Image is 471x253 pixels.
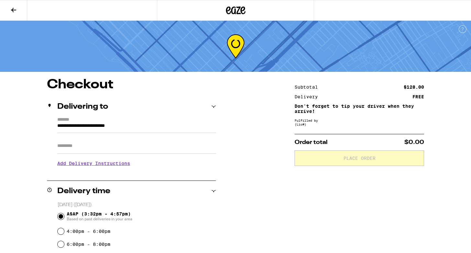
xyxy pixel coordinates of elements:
[295,94,322,99] div: Delivery
[295,139,328,145] span: Order total
[58,202,216,208] p: [DATE] ([DATE])
[57,187,110,195] h2: Delivery time
[343,156,376,160] span: Place Order
[404,139,424,145] span: $0.00
[47,78,216,91] h1: Checkout
[67,229,110,234] label: 4:00pm - 6:00pm
[57,171,216,176] p: We'll contact you at [PHONE_NUMBER] when we arrive
[295,104,424,114] p: Don't forget to tip your driver when they arrive!
[57,103,108,111] h2: Delivering to
[67,242,110,247] label: 6:00pm - 8:00pm
[412,94,424,99] div: FREE
[295,118,424,126] div: Fulfilled by (Lic# )
[67,216,132,222] span: Based on past deliveries in your area
[67,211,132,222] span: ASAP (3:32pm - 4:57pm)
[404,85,424,89] div: $128.00
[57,156,216,171] h3: Add Delivery Instructions
[295,85,322,89] div: Subtotal
[295,150,424,166] button: Place Order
